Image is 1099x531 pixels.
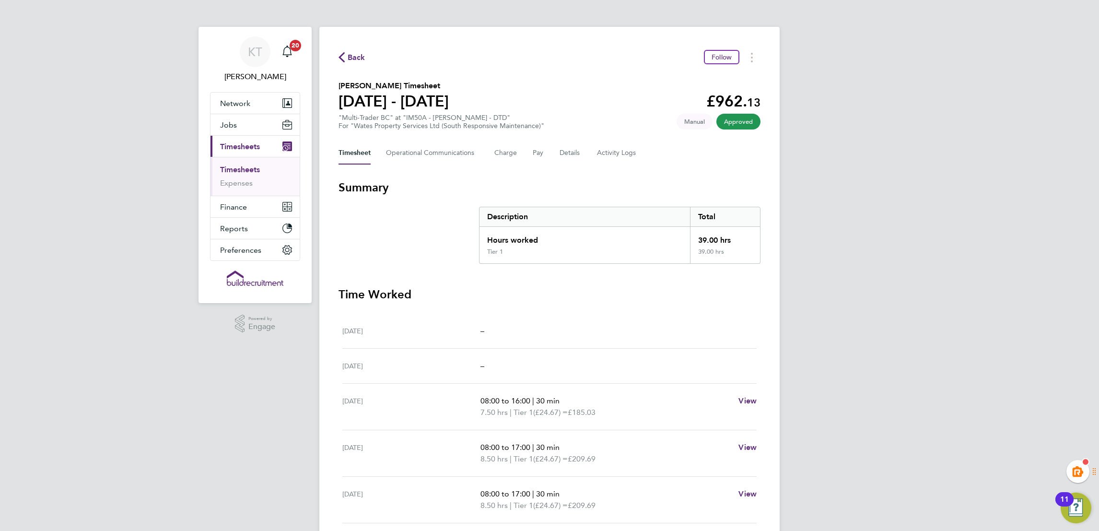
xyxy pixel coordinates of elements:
button: Network [210,93,300,114]
div: 11 [1060,499,1069,512]
span: This timesheet was manually created. [677,114,713,130]
h2: [PERSON_NAME] Timesheet [339,80,449,92]
div: [DATE] [342,488,480,511]
a: Timesheets [220,165,260,174]
span: (£24.67) = [533,454,568,463]
div: Timesheets [210,157,300,196]
span: | [532,443,534,452]
button: Follow [704,50,739,64]
div: 39.00 hrs [690,248,760,263]
span: £185.03 [568,408,596,417]
span: | [532,396,534,405]
button: Timesheets [210,136,300,157]
div: Hours worked [479,227,690,248]
span: Tier 1 [514,407,533,418]
span: This timesheet has been approved. [716,114,760,130]
span: View [738,443,757,452]
div: [DATE] [342,442,480,465]
button: Details [560,142,582,165]
span: £209.69 [568,501,596,510]
span: 20 [290,40,301,51]
span: 08:00 to 17:00 [480,443,530,452]
span: 30 min [536,489,560,498]
div: Total [690,207,760,226]
div: [DATE] [342,395,480,418]
div: Description [479,207,690,226]
button: Back [339,51,365,63]
span: | [510,454,512,463]
span: 08:00 to 16:00 [480,396,530,405]
span: Tier 1 [514,453,533,465]
button: Reports [210,218,300,239]
span: Powered by [248,315,275,323]
span: | [510,501,512,510]
button: Operational Communications [386,142,479,165]
span: Jobs [220,120,237,130]
button: Jobs [210,114,300,135]
span: (£24.67) = [533,501,568,510]
button: Timesheet [339,142,371,165]
span: | [532,489,534,498]
span: Preferences [220,246,261,255]
span: £209.69 [568,454,596,463]
h3: Summary [339,180,760,195]
div: Summary [479,207,760,264]
button: Pay [533,142,544,165]
nav: Main navigation [199,27,312,303]
span: 30 min [536,443,560,452]
button: Timesheets Menu [743,50,760,65]
div: [DATE] [342,325,480,337]
button: Preferences [210,239,300,260]
span: Reports [220,224,248,233]
span: Finance [220,202,247,212]
div: 39.00 hrs [690,227,760,248]
div: "Multi-Trader BC" at "IM50A - [PERSON_NAME] - DTD" [339,114,544,130]
h1: [DATE] - [DATE] [339,92,449,111]
a: KT[PERSON_NAME] [210,36,300,83]
a: View [738,442,757,453]
span: Kiera Troutt [210,71,300,83]
span: – [480,326,484,335]
span: 13 [747,95,760,109]
span: Engage [248,323,275,331]
img: buildrec-logo-retina.png [227,271,283,286]
span: (£24.67) = [533,408,568,417]
span: 7.50 hrs [480,408,508,417]
span: Follow [712,53,732,61]
div: Tier 1 [487,248,503,256]
span: Back [348,52,365,63]
a: Go to home page [210,271,300,286]
span: Timesheets [220,142,260,151]
span: | [510,408,512,417]
button: Charge [494,142,517,165]
span: 08:00 to 17:00 [480,489,530,498]
div: [DATE] [342,360,480,372]
a: 20 [278,36,297,67]
span: KT [248,46,262,58]
a: Expenses [220,178,253,188]
h3: Time Worked [339,287,760,302]
a: View [738,395,757,407]
span: View [738,396,757,405]
app-decimal: £962. [706,92,760,110]
span: Tier 1 [514,500,533,511]
button: Activity Logs [597,142,637,165]
span: – [480,361,484,370]
button: Finance [210,196,300,217]
span: Network [220,99,250,108]
span: 30 min [536,396,560,405]
span: View [738,489,757,498]
button: Open Resource Center, 11 new notifications [1061,493,1091,523]
span: 8.50 hrs [480,454,508,463]
span: 8.50 hrs [480,501,508,510]
a: Powered byEngage [235,315,276,333]
a: View [738,488,757,500]
div: For "Wates Property Services Ltd (South Responsive Maintenance)" [339,122,544,130]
